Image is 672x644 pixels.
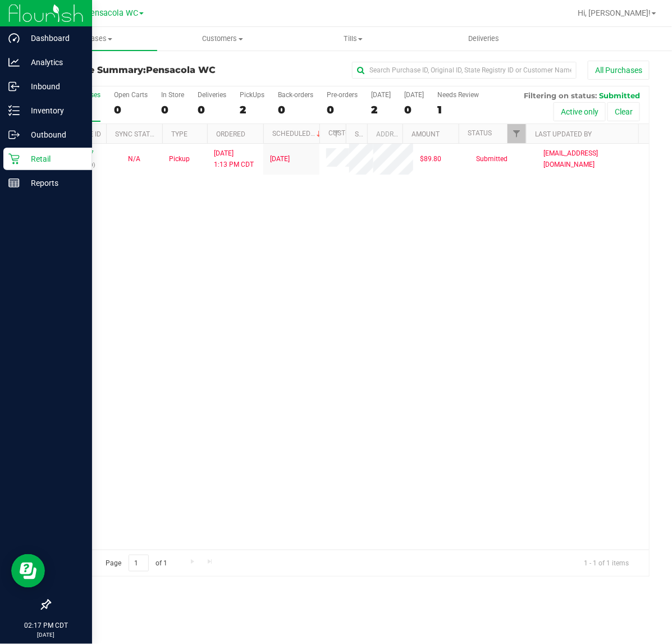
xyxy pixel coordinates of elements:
button: N/A [128,154,140,165]
inline-svg: Inventory [8,105,20,116]
div: Needs Review [437,91,479,99]
span: Filtering on status: [524,91,597,100]
inline-svg: Outbound [8,129,20,140]
a: Last Updated By [535,130,592,138]
span: Not Applicable [128,155,140,163]
span: 1 - 1 of 1 items [575,555,638,572]
p: 02:17 PM CDT [5,620,87,631]
inline-svg: Analytics [8,57,20,68]
p: Retail [20,152,87,166]
div: Pre-orders [327,91,358,99]
inline-svg: Reports [8,177,20,189]
a: Scheduled [272,130,323,138]
a: Ordered [216,130,245,138]
a: Customers [157,27,287,51]
div: 1 [437,103,479,116]
div: 2 [371,103,391,116]
p: Inbound [20,80,87,93]
span: Submitted [476,154,508,165]
div: 0 [327,103,358,116]
span: Pensacola WC [85,8,138,18]
div: 2 [240,103,264,116]
p: Analytics [20,56,87,69]
input: 1 [129,555,149,572]
div: In Store [161,91,184,99]
span: Page of 1 [96,555,177,572]
th: Address [367,124,403,144]
inline-svg: Inbound [8,81,20,92]
span: [DATE] [270,154,290,165]
p: [DATE] [5,631,87,639]
a: Filter [508,124,526,143]
p: Outbound [20,128,87,141]
span: Tills [289,34,418,44]
a: Deliveries [418,27,548,51]
div: Open Carts [114,91,148,99]
div: PickUps [240,91,264,99]
a: State Registry ID [355,130,414,138]
div: 0 [278,103,313,116]
a: Type [171,130,188,138]
div: Deliveries [198,91,226,99]
a: Status [468,129,492,137]
a: Filter [327,124,346,143]
span: $89.80 [420,154,441,165]
span: Purchases [27,34,157,44]
div: 0 [114,103,148,116]
div: Back-orders [278,91,313,99]
span: Pensacola WC [146,65,216,75]
div: 0 [404,103,424,116]
div: 0 [198,103,226,116]
span: Submitted [599,91,640,100]
iframe: Resource center [11,554,45,588]
a: Amount [412,130,440,138]
inline-svg: Retail [8,153,20,165]
inline-svg: Dashboard [8,33,20,44]
span: Hi, [PERSON_NAME]! [578,8,651,17]
div: [DATE] [404,91,424,99]
input: Search Purchase ID, Original ID, State Registry ID or Customer Name... [352,62,577,79]
span: Pickup [169,154,190,165]
button: All Purchases [588,61,650,80]
h3: Purchase Summary: [49,65,249,75]
button: Active only [554,102,606,121]
a: Purchases [27,27,157,51]
button: Clear [607,102,640,121]
div: [DATE] [371,91,391,99]
a: Tills [288,27,418,51]
p: Reports [20,176,87,190]
span: Customers [158,34,287,44]
span: [EMAIL_ADDRESS][DOMAIN_NAME] [543,148,642,170]
p: Dashboard [20,31,87,45]
a: Sync Status [115,130,158,138]
p: Inventory [20,104,87,117]
span: Deliveries [453,34,514,44]
div: 0 [161,103,184,116]
span: [DATE] 1:13 PM CDT [214,148,254,170]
